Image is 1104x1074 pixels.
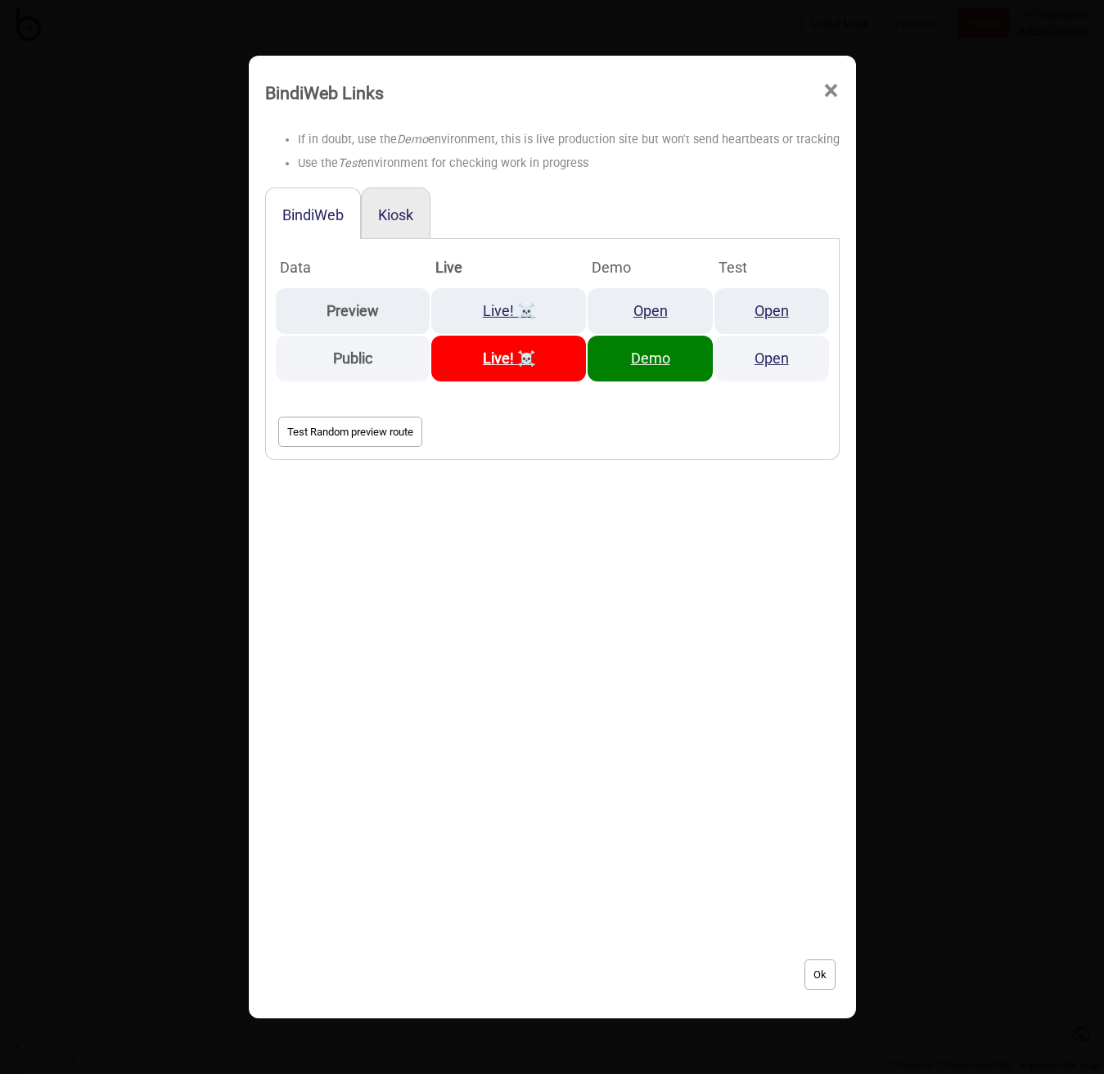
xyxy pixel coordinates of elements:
th: Data [276,249,430,287]
a: Open [755,302,789,319]
button: BindiWeb [282,206,344,223]
li: If in doubt, use the environment, this is live production site but won't send heartbeats or tracking [298,129,840,152]
strong: Preview [327,302,379,319]
strong: Public [333,350,372,367]
button: Ok [804,959,836,990]
a: Live! ☠️ [483,302,535,319]
a: Open [633,302,668,319]
th: Test [714,249,828,287]
a: Live! ☠️ [483,350,535,367]
button: Kiosk [378,206,413,223]
th: Demo [588,249,713,287]
button: Test Random preview route [278,417,422,447]
a: Open [755,350,789,367]
span: × [822,64,840,118]
i: Demo [397,133,428,147]
div: BindiWeb Links [265,75,384,111]
strong: Live [435,259,462,276]
li: Use the environment for checking work in progress [298,152,840,176]
a: Demo [631,350,670,367]
i: Test [338,156,361,170]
